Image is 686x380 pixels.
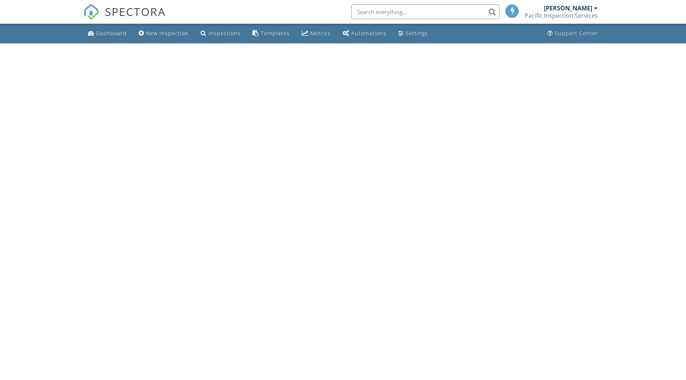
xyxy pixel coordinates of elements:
[299,27,334,40] a: Metrics
[525,12,598,19] div: Pacific Inspection Services
[351,4,499,19] input: Search everything...
[85,27,130,40] a: Dashboard
[250,27,293,40] a: Templates
[340,27,389,40] a: Automations (Basic)
[406,30,428,37] div: Settings
[555,30,598,37] div: Support Center
[208,30,241,37] div: Inspections
[544,4,592,12] div: [PERSON_NAME]
[395,27,431,40] a: Settings
[261,30,290,37] div: Templates
[146,30,189,37] div: New Inspection
[310,30,331,37] div: Metrics
[83,10,166,26] a: SPECTORA
[198,27,244,40] a: Inspections
[96,30,127,37] div: Dashboard
[105,4,166,19] span: SPECTORA
[544,27,601,40] a: Support Center
[136,27,192,40] a: New Inspection
[83,4,100,20] img: The Best Home Inspection Software - Spectora
[351,30,386,37] div: Automations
